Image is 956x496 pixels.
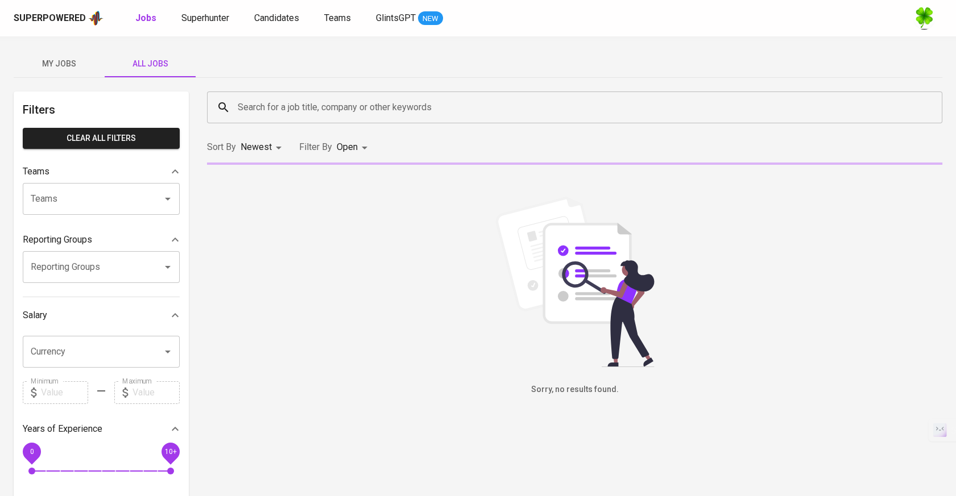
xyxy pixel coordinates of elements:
[23,228,180,251] div: Reporting Groups
[14,12,86,25] div: Superpowered
[337,137,371,158] div: Open
[32,131,171,145] span: Clear All filters
[324,11,353,26] a: Teams
[160,259,176,275] button: Open
[135,12,156,23] b: Jobs
[23,101,180,119] h6: Filters
[376,12,416,23] span: GlintsGPT
[23,418,180,440] div: Years of Experience
[181,11,231,26] a: Superhunter
[418,13,443,24] span: NEW
[88,10,104,27] img: app logo
[111,57,189,71] span: All Jobs
[241,140,272,154] p: Newest
[14,10,104,27] a: Superpoweredapp logo
[41,381,88,404] input: Value
[133,381,180,404] input: Value
[241,137,285,158] div: Newest
[376,11,443,26] a: GlintsGPT NEW
[254,11,301,26] a: Candidates
[30,447,34,455] span: 0
[20,57,98,71] span: My Jobs
[254,12,299,23] span: Candidates
[160,344,176,360] button: Open
[160,191,176,207] button: Open
[135,11,159,26] a: Jobs
[23,128,180,149] button: Clear All filters
[207,384,942,396] h6: Sorry, no results found.
[23,165,49,178] p: Teams
[23,304,180,327] div: Salary
[23,309,47,322] p: Salary
[207,140,236,154] p: Sort By
[490,197,660,367] img: file_searching.svg
[23,160,180,183] div: Teams
[23,422,102,436] p: Years of Experience
[23,233,92,247] p: Reporting Groups
[337,141,358,152] span: Open
[913,7,936,30] img: f9493b8c-82b8-4f41-8722-f5d69bb1b761.jpg
[324,12,351,23] span: Teams
[299,140,332,154] p: Filter By
[181,12,229,23] span: Superhunter
[164,447,176,455] span: 10+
